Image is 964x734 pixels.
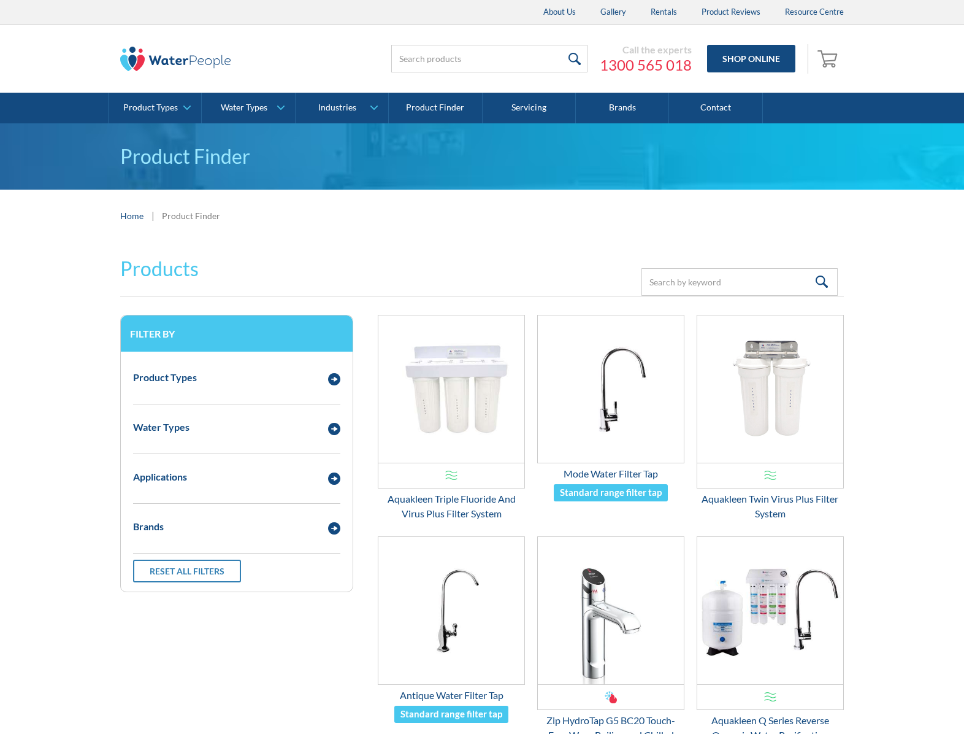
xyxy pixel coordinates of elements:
img: Zip HydroTap G5 BC20 Touch-Free Wave Boiling and Chilled [538,537,684,684]
a: Mode Water Filter TapMode Water Filter TapStandard range filter tap [537,315,684,502]
div: | [150,208,156,223]
div: Aquakleen Twin Virus Plus Filter System [697,492,844,521]
div: Product Types [133,370,197,385]
div: Water Types [133,420,189,435]
div: Call the experts [600,44,692,56]
a: Reset all filters [133,560,241,582]
div: Industries [318,102,356,113]
a: Industries [296,93,388,123]
a: Home [120,209,143,222]
a: Water Types [202,93,294,123]
a: Aquakleen Twin Virus Plus Filter SystemAquakleen Twin Virus Plus Filter System [697,315,844,521]
a: Open cart [814,44,844,74]
a: Brands [576,93,669,123]
img: Aquakleen Twin Virus Plus Filter System [697,315,843,463]
div: Antique Water Filter Tap [378,688,525,703]
div: Mode Water Filter Tap [537,466,684,481]
input: Search by keyword [641,268,838,296]
h2: Products [120,254,199,284]
a: Shop Online [707,45,795,72]
div: Brands [133,519,164,534]
a: 1300 565 018 [600,56,692,74]
a: Aquakleen Triple Fluoride And Virus Plus Filter SystemAquakleen Triple Fluoride And Virus Plus Fi... [378,315,525,521]
a: Servicing [483,93,576,123]
img: shopping cart [817,48,841,68]
img: The Water People [120,47,231,71]
img: Aquakleen Q Series Reverse Osmosis Water Purification System [697,537,843,684]
img: Antique Water Filter Tap [378,537,524,684]
div: Applications [133,469,187,484]
div: Water Types [221,102,267,113]
div: Standard range filter tap [400,707,502,721]
img: Aquakleen Triple Fluoride And Virus Plus Filter System [378,315,524,463]
a: Contact [669,93,762,123]
h1: Product Finder [120,142,844,171]
a: Product Finder [389,93,482,123]
div: Product Finder [162,209,220,222]
a: Product Types [109,93,201,123]
div: Aquakleen Triple Fluoride And Virus Plus Filter System [378,492,525,521]
div: Standard range filter tap [560,485,662,500]
a: Antique Water Filter TapAntique Water Filter TapStandard range filter tap [378,536,525,724]
img: Mode Water Filter Tap [538,315,684,463]
div: Product Types [123,102,178,113]
input: Search products [391,45,587,72]
h3: Filter by [130,328,343,339]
